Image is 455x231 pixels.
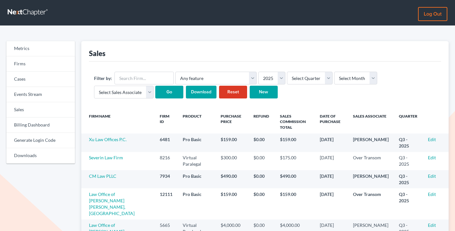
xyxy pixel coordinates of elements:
[275,170,315,188] td: $490.00
[428,222,436,228] a: Edit
[219,86,247,98] a: Reset
[248,152,275,170] td: $0.00
[216,170,248,188] td: $490.00
[89,155,123,160] a: Severin Law Firm
[216,110,248,134] th: Purchase Price
[315,170,348,188] td: [DATE]
[394,110,423,134] th: Quarter
[428,155,436,160] a: Edit
[6,102,75,118] a: Sales
[81,110,155,134] th: Firm Name
[394,152,423,170] td: Q3 - 2025
[216,188,248,219] td: $159.00
[6,41,75,56] a: Metrics
[6,118,75,133] a: Billing Dashboard
[216,134,248,152] td: $159.00
[178,188,216,219] td: Pro Basic
[248,110,275,134] th: Refund
[428,173,436,179] a: Edit
[348,170,394,188] td: [PERSON_NAME]
[348,110,394,134] th: Sales Associate
[394,170,423,188] td: Q3 - 2025
[315,110,348,134] th: Date of Purchase
[6,133,75,148] a: Generate Login Code
[114,72,174,84] input: Search Firm...
[275,110,315,134] th: Sales Commission Total
[178,134,216,152] td: Pro Basic
[155,188,178,219] td: 12111
[248,134,275,152] td: $0.00
[178,110,216,134] th: Product
[248,188,275,219] td: $0.00
[89,137,127,142] a: Xu Law Offices P.C.
[6,148,75,163] a: Downloads
[6,72,75,87] a: Cases
[216,152,248,170] td: $300.00
[418,7,447,21] a: Log out
[275,152,315,170] td: $175.00
[275,134,315,152] td: $159.00
[428,191,436,197] a: Edit
[394,134,423,152] td: Q3 - 2025
[348,134,394,152] td: [PERSON_NAME]
[428,137,436,142] a: Edit
[275,188,315,219] td: $159.00
[155,134,178,152] td: 6481
[186,86,216,98] input: Download
[155,86,183,98] input: Go
[89,191,135,216] a: Law Office of [PERSON_NAME] [PERSON_NAME], [GEOGRAPHIC_DATA]
[394,188,423,219] td: Q3 - 2025
[155,110,178,134] th: Firm ID
[178,170,216,188] td: Pro Basic
[178,152,216,170] td: Virtual Paralegal
[315,188,348,219] td: [DATE]
[315,152,348,170] td: [DATE]
[315,134,348,152] td: [DATE]
[6,56,75,72] a: Firms
[94,75,112,82] label: Filter by:
[89,173,116,179] a: CM Law PLLC
[155,170,178,188] td: 7934
[155,152,178,170] td: 8216
[248,170,275,188] td: $0.00
[348,188,394,219] td: Over Transom
[250,86,278,98] a: New
[6,87,75,102] a: Events Stream
[348,152,394,170] td: Over Transom
[89,49,106,58] div: Sales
